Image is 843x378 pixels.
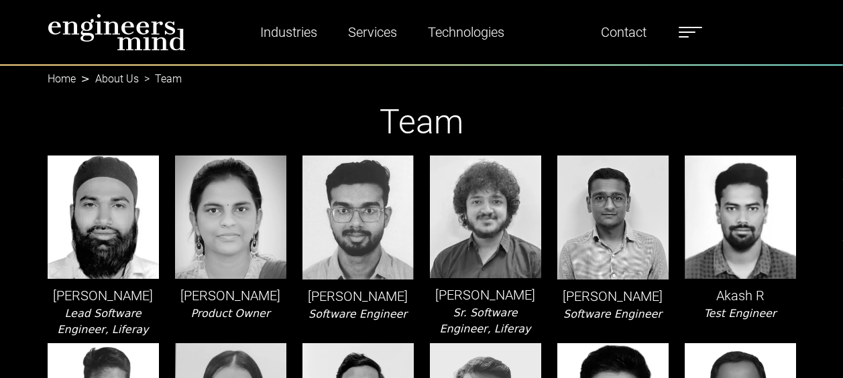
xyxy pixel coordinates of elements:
img: leader-img [302,155,414,279]
i: Lead Software Engineer, Liferay [57,307,148,336]
a: Contact [596,17,652,48]
p: Akash R [685,286,796,306]
i: Software Engineer [563,308,662,320]
p: [PERSON_NAME] [48,286,159,306]
img: leader-img [430,155,541,278]
img: leader-img [48,155,159,279]
p: [PERSON_NAME] [557,286,669,306]
a: Services [343,17,402,48]
p: [PERSON_NAME] [430,285,541,305]
p: [PERSON_NAME] [302,286,414,306]
img: leader-img [175,155,286,279]
a: About Us [95,72,139,85]
img: logo [48,13,186,51]
i: Product Owner [190,307,270,320]
nav: breadcrumb [48,64,796,80]
i: Sr. Software Engineer, Liferay [439,306,530,335]
i: Software Engineer [308,308,407,320]
a: Technologies [423,17,510,48]
h1: Team [48,102,796,142]
a: Home [48,72,76,85]
img: leader-img [557,155,669,279]
a: Industries [255,17,323,48]
li: Team [139,71,182,87]
p: [PERSON_NAME] [175,286,286,306]
img: leader-img [685,155,796,279]
i: Test Engineer [704,307,777,320]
